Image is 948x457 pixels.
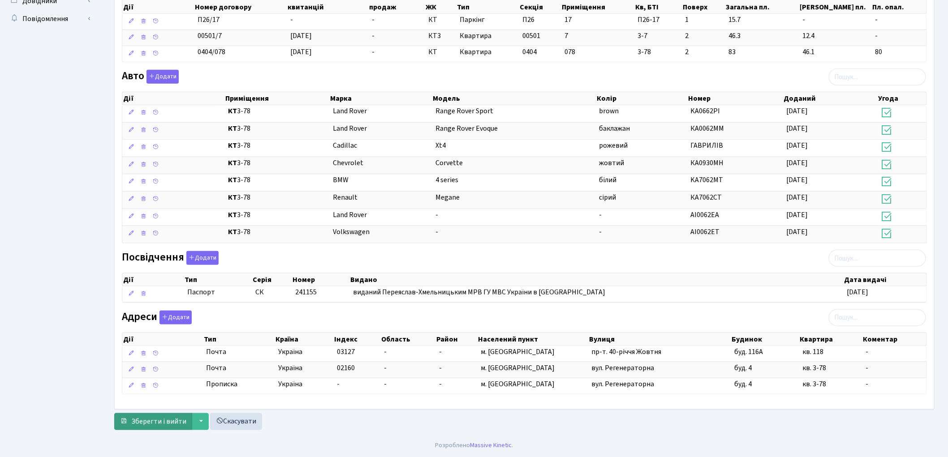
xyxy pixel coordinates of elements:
span: 1 [685,15,722,25]
th: Дії [122,333,203,346]
span: - [439,363,442,373]
span: П26-17 [638,15,678,25]
span: КА0062ММ [691,124,724,133]
span: - [439,347,442,357]
span: - [802,15,868,25]
span: 83 [728,47,795,57]
th: Доданий [783,92,877,105]
span: KA7062МТ [691,175,724,185]
th: Коментар [862,333,927,346]
span: Land Rover [333,106,367,116]
span: вул. Регенераторна [592,379,655,389]
span: [DATE] [787,210,808,220]
th: Номер [687,92,783,105]
span: 00501/7 [198,31,222,41]
span: 241155 [295,287,317,297]
span: м. [GEOGRAPHIC_DATA] [481,363,555,373]
b: КТ [228,210,237,220]
span: Паспорт [187,287,248,298]
th: Будинок [731,333,799,346]
b: КТ [228,124,237,133]
span: [DATE] [787,124,808,133]
span: - [372,15,375,25]
span: жовтий [599,158,625,168]
th: Вулиця [588,333,731,346]
span: [DATE] [787,227,808,237]
th: Модель [432,92,596,105]
b: КТ [228,141,237,150]
th: Дата видачі [844,273,927,286]
span: КА0930МН [691,158,724,168]
span: 3-78 [228,158,326,168]
span: кв. 3-78 [803,363,827,373]
span: Chevrolet [333,158,363,168]
th: Марка [329,92,432,105]
span: 078 [564,47,575,57]
span: Cadillac [333,141,357,150]
span: білий [599,175,617,185]
button: Зберегти і вийти [114,413,192,430]
span: - [439,379,442,389]
a: Додати [144,68,179,84]
span: КТ [428,15,452,25]
span: 46.1 [802,47,868,57]
span: Україна [278,379,330,389]
span: Land Rover [333,124,367,133]
span: 17 [564,15,572,25]
span: - [599,227,602,237]
span: 3-78 [228,175,326,185]
span: Україна [278,347,330,357]
a: Додати [184,250,219,265]
a: Скасувати [210,413,262,430]
span: Почта [207,347,227,357]
span: Volkswagen [333,227,370,237]
span: Xt4 [435,141,446,150]
span: баклажан [599,124,630,133]
button: Адреси [159,311,192,325]
span: 3-78 [228,141,326,151]
span: виданий Переяслав-Хмельницьким МРВ ГУ МВС України в [GEOGRAPHIC_DATA] [353,287,605,297]
span: ГАВРИЛІВ [691,141,724,150]
th: Область [380,333,435,346]
span: 02160 [337,363,355,373]
span: 4 series [435,175,458,185]
th: Серія [252,273,292,286]
span: BMW [333,175,349,185]
button: Посвідчення [186,251,219,265]
th: Район [436,333,478,346]
span: - [384,347,387,357]
span: - [875,15,923,25]
span: [DATE] [787,106,808,116]
span: 3-78 [638,47,678,57]
span: 03127 [337,347,355,357]
span: Паркінг [460,15,515,25]
th: Видано [349,273,843,286]
span: 3-78 [228,124,326,134]
th: Номер [292,273,349,286]
span: [DATE] [787,158,808,168]
span: 7 [564,31,568,41]
span: [DATE] [787,141,808,150]
div: Розроблено . [435,441,513,451]
span: 0404 [522,47,537,57]
span: КА7062СТ [691,192,722,202]
th: Дії [122,92,224,105]
span: Почта [207,363,227,373]
span: 2 [685,31,722,41]
input: Пошук... [829,309,926,326]
span: буд. 4 [734,363,752,373]
span: 15.7 [728,15,795,25]
th: Тип [203,333,275,346]
span: 3-78 [228,210,326,220]
span: Land Rover [333,210,367,220]
span: - [290,15,293,25]
span: 3-7 [638,31,678,41]
span: Range Rover Evoque [435,124,498,133]
span: - [435,210,438,220]
span: - [372,31,375,41]
span: - [866,379,868,389]
span: 00501 [522,31,540,41]
th: Колір [596,92,687,105]
span: [DATE] [290,31,312,41]
span: Range Rover Sport [435,106,493,116]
